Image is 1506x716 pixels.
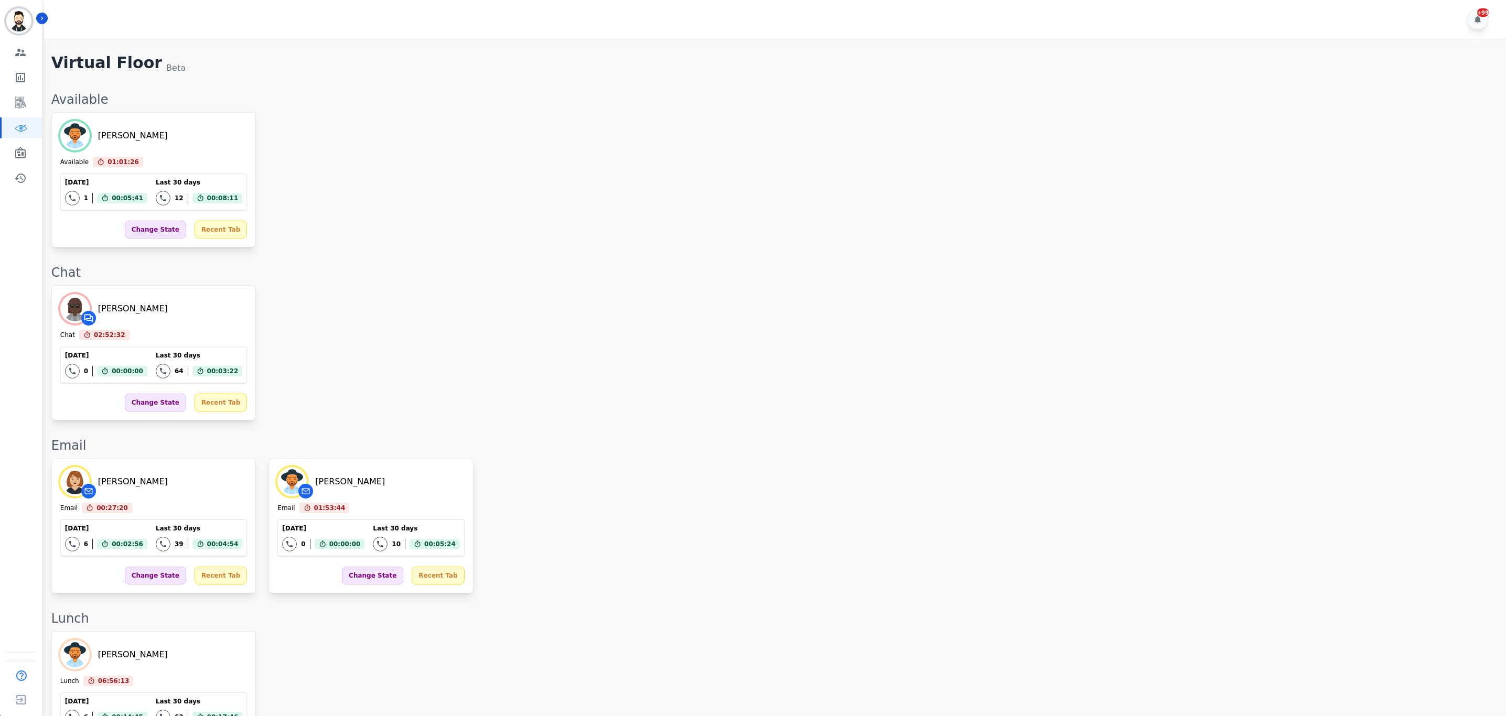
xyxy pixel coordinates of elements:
[94,330,125,340] span: 02:52:32
[195,567,247,584] div: Recent Tab
[342,567,403,584] div: Change State
[156,178,242,187] div: Last 30 days
[207,193,239,203] span: 00:08:11
[96,503,128,513] span: 00:27:20
[98,475,168,488] div: [PERSON_NAME]
[175,194,184,202] div: 12
[315,475,385,488] div: [PERSON_NAME]
[112,539,143,549] span: 00:02:56
[282,524,364,533] div: [DATE]
[51,53,162,74] h1: Virtual Floor
[166,62,186,74] div: Beta
[65,524,147,533] div: [DATE]
[112,366,143,376] span: 00:00:00
[98,648,168,661] div: [PERSON_NAME]
[195,221,247,238] div: Recent Tab
[1477,8,1489,17] div: +99
[60,640,90,669] img: Avatar
[107,157,139,167] span: 01:01:26
[60,121,90,150] img: Avatar
[301,540,305,548] div: 0
[314,503,346,513] span: 01:53:44
[412,567,464,584] div: Recent Tab
[373,524,459,533] div: Last 30 days
[60,467,90,496] img: Avatar
[207,366,239,376] span: 00:03:22
[65,178,147,187] div: [DATE]
[207,539,239,549] span: 00:04:54
[112,193,143,203] span: 00:05:41
[84,367,88,375] div: 0
[65,351,147,360] div: [DATE]
[60,294,90,323] img: Avatar
[175,540,184,548] div: 39
[125,221,186,238] div: Change State
[98,302,168,315] div: [PERSON_NAME]
[60,677,79,686] div: Lunch
[6,8,31,34] img: Bordered avatar
[277,467,307,496] img: Avatar
[125,567,186,584] div: Change State
[392,540,401,548] div: 10
[98,129,168,142] div: [PERSON_NAME]
[156,524,242,533] div: Last 30 days
[125,394,186,411] div: Change State
[424,539,456,549] span: 00:05:24
[156,697,242,706] div: Last 30 days
[51,91,1496,108] div: Available
[175,367,184,375] div: 64
[51,437,1496,454] div: Email
[84,194,88,202] div: 1
[329,539,361,549] span: 00:00:00
[195,394,247,411] div: Recent Tab
[51,264,1496,281] div: Chat
[277,504,295,513] div: Email
[60,158,89,167] div: Available
[84,540,88,548] div: 6
[51,610,1496,627] div: Lunch
[156,351,242,360] div: Last 30 days
[65,697,147,706] div: [DATE]
[60,331,75,340] div: Chat
[60,504,78,513] div: Email
[98,676,130,686] span: 06:56:13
